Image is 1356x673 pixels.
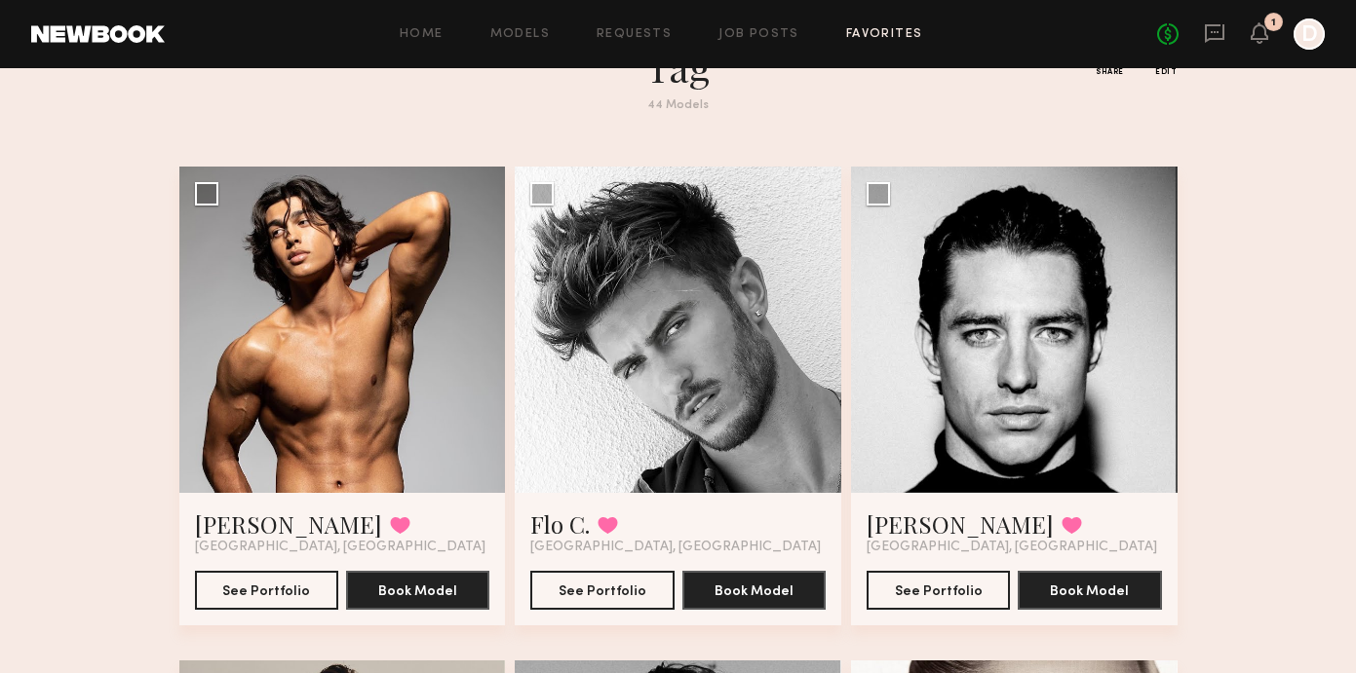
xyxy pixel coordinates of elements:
[867,571,1010,610] button: See Portfolio
[530,540,821,555] span: [GEOGRAPHIC_DATA], [GEOGRAPHIC_DATA]
[530,508,590,540] a: Flo C.
[1271,18,1276,28] div: 1
[490,28,550,41] a: Models
[682,581,826,598] a: Book Model
[1096,68,1124,76] span: Share
[195,540,485,555] span: [GEOGRAPHIC_DATA], [GEOGRAPHIC_DATA]
[867,540,1157,555] span: [GEOGRAPHIC_DATA], [GEOGRAPHIC_DATA]
[867,508,1054,540] a: [PERSON_NAME]
[682,571,826,610] button: Book Model
[846,28,923,41] a: Favorites
[400,28,444,41] a: Home
[1018,581,1161,598] a: Book Model
[195,508,382,540] a: [PERSON_NAME]
[597,28,672,41] a: Requests
[718,28,799,41] a: Job Posts
[1155,68,1177,76] span: Edit
[328,43,1029,92] h1: tag
[1018,571,1161,610] button: Book Model
[346,571,489,610] button: Book Model
[530,571,674,610] button: See Portfolio
[1294,19,1325,50] a: D
[346,581,489,598] a: Book Model
[328,99,1029,112] div: 44 Models
[195,571,338,610] button: See Portfolio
